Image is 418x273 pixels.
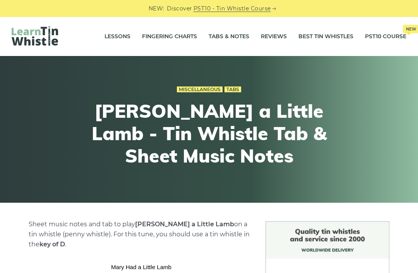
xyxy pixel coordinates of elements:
[135,220,234,228] strong: [PERSON_NAME] a Little Lamb
[224,86,241,93] a: Tabs
[209,27,249,46] a: Tabs & Notes
[29,219,254,249] p: Sheet music notes and tab to play on a tin whistle (penny whistle). For this tune, you should use...
[365,27,406,46] a: PST10 CourseNew
[177,86,223,93] a: Miscellaneous
[261,27,287,46] a: Reviews
[12,26,58,46] img: LearnTinWhistle.com
[67,100,351,167] h1: [PERSON_NAME] a Little Lamb - Tin Whistle Tab & Sheet Music Notes
[298,27,353,46] a: Best Tin Whistles
[104,27,130,46] a: Lessons
[142,27,197,46] a: Fingering Charts
[39,241,65,248] strong: key of D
